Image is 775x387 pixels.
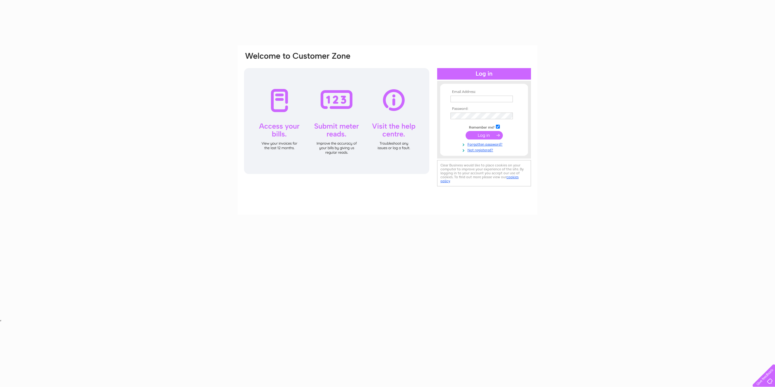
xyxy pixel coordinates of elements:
th: Password: [449,107,519,111]
td: Remember me? [449,124,519,130]
input: Submit [466,131,503,139]
a: Not registered? [450,147,519,153]
a: cookies policy [440,175,519,183]
div: Clear Business would like to place cookies on your computer to improve your experience of the sit... [437,160,531,186]
a: Forgotten password? [450,141,519,147]
th: Email Address: [449,90,519,94]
